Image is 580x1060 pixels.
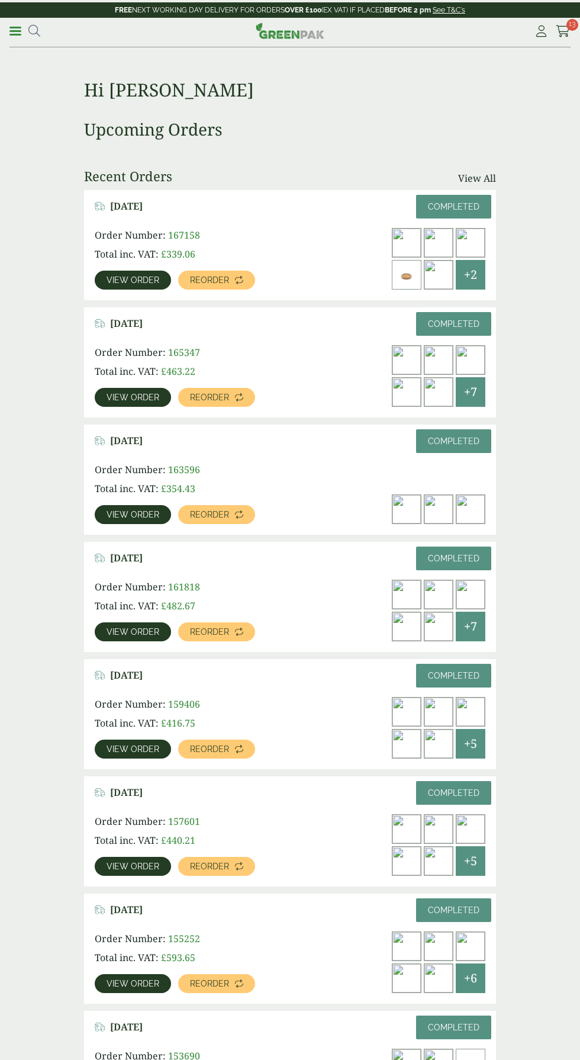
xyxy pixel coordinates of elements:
img: Kraft-Bowl-750ml-with-Goats-Cheese-Salad-Open-300x200.jpg [392,815,421,843]
a: View order [95,505,171,524]
span: View order [107,628,159,636]
img: dsc_6880a_1_3-300x200.jpg [456,698,485,726]
img: 7501_lid_1-300x198.jpg [424,698,453,726]
span: Total inc. VAT: [95,365,159,378]
span: 157601 [168,815,200,828]
span: [DATE] [110,553,143,564]
img: Kraft-8oz-with-Porridge-300x200.jpg [424,612,453,641]
a: View All [458,171,496,185]
span: Total inc. VAT: [95,717,159,730]
img: dsc_6880a_1_3-300x200.jpg [456,815,485,843]
bdi: 339.06 [161,248,195,261]
span: Completed [428,436,479,446]
span: +2 [464,266,477,284]
span: View order [107,510,159,519]
a: Reorder [178,857,255,876]
span: +7 [464,618,477,635]
a: View order [95,388,171,407]
img: dsc_6880a_1_3-300x200.jpg [456,580,485,609]
span: 165347 [168,346,200,359]
span: Reorder [190,862,229,871]
img: 7501_lid_1-300x198.jpg [424,580,453,609]
img: Kraft-Bowl-750ml-with-Goats-Cheese-Salad-Open-300x200.jpg [424,229,453,257]
span: Reorder [190,510,229,519]
span: £ [161,717,166,730]
img: GreenPak Supplies [256,23,324,39]
span: £ [161,951,166,964]
span: Completed [428,905,479,915]
span: Completed [428,202,479,211]
span: +5 [464,735,477,753]
span: [DATE] [110,1022,143,1033]
strong: OVER £100 [285,6,321,14]
a: View order [95,271,171,290]
span: Total inc. VAT: [95,248,159,261]
bdi: 440.21 [161,834,195,847]
a: Reorder [178,505,255,524]
span: [DATE] [110,904,143,916]
a: View order [95,974,171,993]
h3: Recent Orders [84,168,172,184]
span: [DATE] [110,201,143,212]
a: Reorder [178,740,255,759]
span: Completed [428,319,479,329]
img: Plastic-Lid-Top-300x229.jpg [392,847,421,875]
span: Reorder [190,393,229,401]
span: 161818 [168,580,200,593]
span: +5 [464,852,477,870]
a: See T&C's [433,6,465,14]
span: Completed [428,671,479,680]
img: 7501_lid_1-300x198.jpg [456,229,485,257]
i: My Account [534,25,549,37]
img: Kraft-Bowl-750ml-with-Goats-Cheese-Salad-Open-300x200.jpg [392,580,421,609]
span: 13 [566,19,578,31]
img: 7501_lid_1-300x198.jpg [424,932,453,961]
span: Order Number: [95,346,166,359]
span: Reorder [190,276,229,284]
span: View order [107,276,159,284]
img: Kraft-Bowl-750ml-with-Goats-Cheese-Salad-Open-300x200.jpg [392,698,421,726]
bdi: 354.43 [161,482,195,495]
span: [DATE] [110,435,143,447]
span: Total inc. VAT: [95,834,159,847]
a: View order [95,740,171,759]
img: 750ml_1000ml_lid_2-300x198.jpg [424,378,453,406]
img: 7501_lid_1-300x198.jpg [424,815,453,843]
img: Kraft-Bowl-1090ml-with-Prawns-and-Rice-300x200.jpg [392,378,421,406]
strong: FREE [115,6,132,14]
span: 159406 [168,698,200,711]
span: [DATE] [110,787,143,798]
span: View order [107,393,159,401]
img: 7501_lid_1-300x198.jpg [456,346,485,374]
img: 7501_lid_1-300x198.jpg [424,495,453,523]
a: View order [95,857,171,876]
span: [DATE] [110,318,143,329]
span: Order Number: [95,580,166,593]
span: Reorder [190,979,229,988]
span: View order [107,979,159,988]
a: Reorder [178,974,255,993]
img: dsc_6880a_1_3-300x200.jpg [424,261,453,289]
a: 13 [556,23,571,40]
span: View order [107,745,159,753]
img: Kraft-8oz-with-Porridge-300x200.jpg [392,229,421,257]
img: Cardboard-Lid.jpg-ezgif.com-webp-to-jpg-converter-2-300x196.jpg [392,261,421,289]
span: Completed [428,554,479,563]
img: Kraft-Bowl-750ml-with-Goats-Cheese-Salad-Open-300x200.jpg [424,346,453,374]
a: Reorder [178,622,255,641]
span: Order Number: [95,229,166,242]
span: £ [161,834,166,847]
span: Order Number: [95,698,166,711]
h1: Hi [PERSON_NAME] [84,60,496,101]
span: View order [107,862,159,871]
span: £ [161,482,166,495]
a: View order [95,622,171,641]
span: 167158 [168,229,200,242]
span: Total inc. VAT: [95,599,159,612]
img: Kraft-8oz-with-Porridge-300x200.jpg [392,346,421,374]
img: dsc_6880a_1_3-300x200.jpg [456,932,485,961]
span: Reorder [190,745,229,753]
span: £ [161,599,166,612]
span: +6 [464,969,477,987]
i: Cart [556,25,571,37]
